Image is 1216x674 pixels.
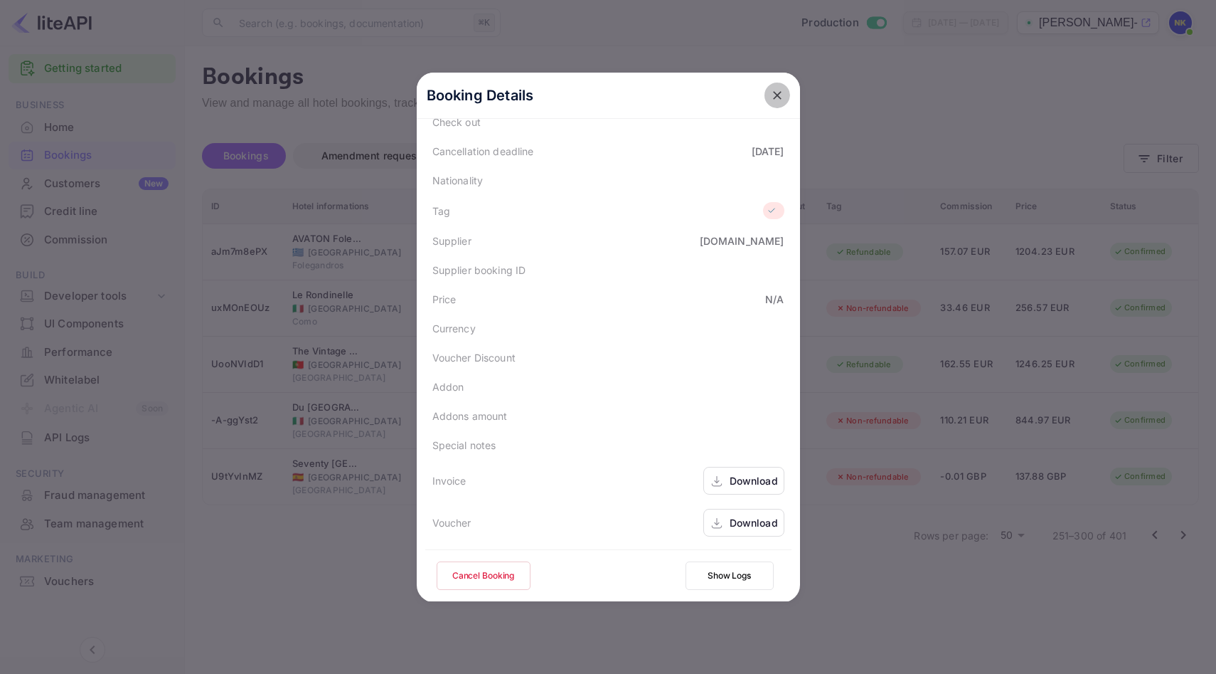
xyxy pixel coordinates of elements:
div: Addons amount [432,409,508,423]
div: [DOMAIN_NAME] [700,233,784,248]
div: Download [730,515,778,530]
div: Check out [432,115,481,130]
div: Tag [432,204,450,218]
button: Cancel Booking [437,562,530,590]
div: Price [432,292,457,307]
div: Voucher [432,515,471,530]
div: Supplier [432,233,471,248]
div: Cancellation deadline [432,144,534,159]
div: Voucher Discount [432,350,516,365]
div: N/A [765,292,784,307]
div: Special notes [432,438,496,453]
div: Supplier booking ID [432,263,526,278]
div: Addon [432,379,464,394]
div: Nationality [432,173,484,188]
div: Download [730,473,778,488]
div: Currency [432,321,476,336]
div: Invoice [432,473,466,488]
button: Show Logs [686,562,774,590]
p: Booking Details [427,85,534,106]
button: close [764,83,790,108]
div: [DATE] [752,144,784,159]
